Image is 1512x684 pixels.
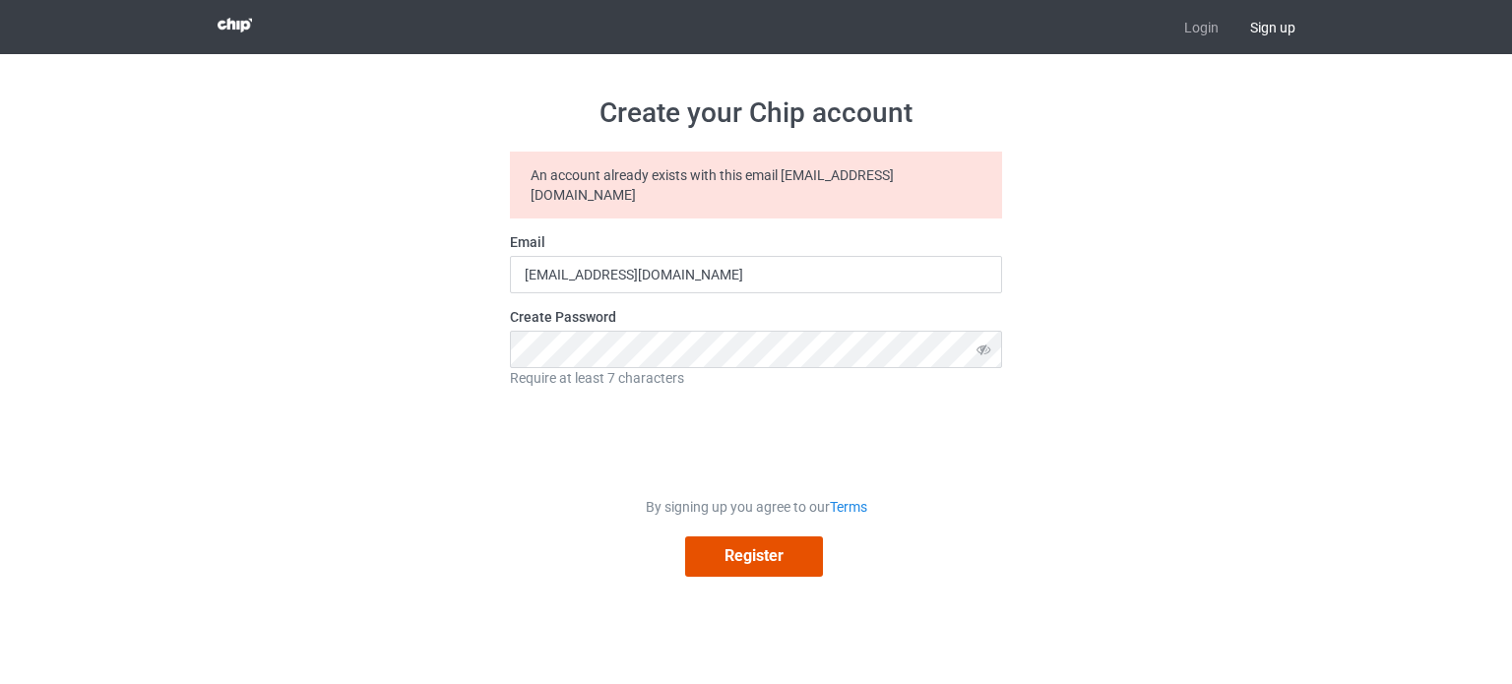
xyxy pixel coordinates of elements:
[830,499,867,515] a: Terms
[685,536,823,577] button: Register
[510,368,1002,388] div: Require at least 7 characters
[510,95,1002,131] h1: Create your Chip account
[510,307,1002,327] label: Create Password
[510,232,1002,252] label: Email
[218,18,252,32] img: 3d383065fc803cdd16c62507c020ddf8.png
[510,152,1002,218] div: An account already exists with this email [EMAIL_ADDRESS][DOMAIN_NAME]
[606,402,906,478] iframe: reCAPTCHA
[510,497,1002,517] div: By signing up you agree to our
